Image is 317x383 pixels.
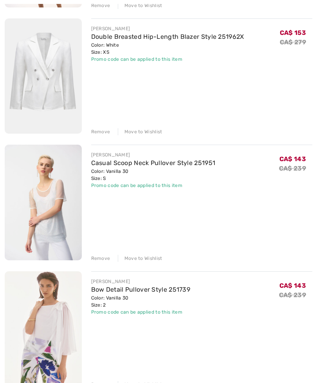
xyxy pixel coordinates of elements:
div: Color: Vanilla 30 Size: 2 [91,294,191,309]
span: CA$ 153 [280,29,306,36]
s: CA$ 279 [280,38,306,46]
div: Promo code can be applied to this item [91,309,191,316]
div: Remove [91,128,110,135]
div: Move to Wishlist [118,255,162,262]
span: CA$ 143 [279,155,306,163]
a: Double Breasted Hip-Length Blazer Style 251962X [91,33,244,40]
div: Promo code can be applied to this item [91,56,244,63]
a: Casual Scoop Neck Pullover Style 251951 [91,159,216,167]
div: [PERSON_NAME] [91,151,216,158]
div: Move to Wishlist [118,2,162,9]
div: [PERSON_NAME] [91,278,191,285]
div: Promo code can be applied to this item [91,182,216,189]
div: Move to Wishlist [118,128,162,135]
div: Remove [91,2,110,9]
div: Color: White Size: XS [91,42,244,56]
div: Remove [91,255,110,262]
div: [PERSON_NAME] [91,25,244,32]
span: CA$ 143 [279,282,306,289]
a: Bow Detail Pullover Style 251739 [91,286,191,293]
div: Color: Vanilla 30 Size: S [91,168,216,182]
img: Double Breasted Hip-Length Blazer Style 251962X [5,18,82,134]
s: CA$ 239 [279,165,306,172]
s: CA$ 239 [279,291,306,299]
img: Casual Scoop Neck Pullover Style 251951 [5,145,82,260]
